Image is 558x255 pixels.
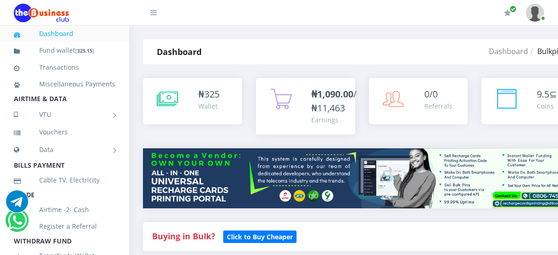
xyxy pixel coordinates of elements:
a: ₦1,090.00/₦11,463 Earnings [256,78,355,134]
b: Click to Buy Cheaper [227,232,293,241]
strong: Dashboard [157,46,202,57]
a: 0/0 Referrals [369,78,468,124]
span: 9.5 [537,88,549,100]
b: 325.15 [77,47,92,54]
span: /₦11,463 [311,88,356,114]
a: Cable TV, Electricity [14,170,115,191]
div: Referrals [424,101,452,111]
a: Vouchers [14,121,115,143]
small: [ ] [75,47,94,54]
div: ₦ [198,87,220,101]
a: Fund wallet[325.15] [14,40,115,61]
img: Logo [14,4,69,22]
a: Transactions [14,57,115,78]
a: Dashboard [14,23,115,44]
span: 325 [204,88,220,100]
i: Renew/Upgrade Subscription [504,9,511,17]
a: Register a Referral [14,216,115,237]
a: Click to Buy Cheaper [223,231,297,242]
a: Miscellaneous Payments [14,73,115,95]
strong: Buying in Bulk? [152,231,215,242]
span: 0/0 [424,88,438,100]
a: ₦325 Wallet [143,78,242,124]
a: VTU [14,103,115,126]
img: User [526,4,544,22]
div: Coins [537,101,557,111]
div: Earnings [311,115,356,125]
a: Data [14,138,115,161]
a: Airtime -2- Cash [14,199,115,220]
a: Chat for support [6,197,28,212]
b: ₦1,090.00 [311,88,353,100]
a: Dashboard [489,46,528,56]
div: ⊆ [537,87,557,101]
div: Wallet [198,101,220,111]
a: Chat for support [8,216,27,231]
span: Renew/Upgrade Subscription [510,6,516,12]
